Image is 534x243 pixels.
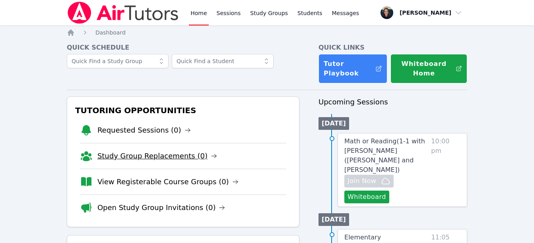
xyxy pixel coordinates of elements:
a: Tutor Playbook [318,54,387,83]
h3: Tutoring Opportunities [74,103,293,118]
span: 10:00 pm [431,137,460,203]
h3: Upcoming Sessions [318,96,467,108]
button: Join Now [344,175,394,187]
a: Dashboard [95,29,126,37]
input: Quick Find a Student [172,54,274,68]
li: [DATE] [318,213,349,226]
a: Requested Sessions (0) [97,125,191,136]
li: [DATE] [318,117,349,130]
button: Whiteboard [344,191,389,203]
a: Study Group Replacements (0) [97,150,217,162]
span: Math or Reading ( 1-1 with [PERSON_NAME] ([PERSON_NAME] and [PERSON_NAME] ) [344,137,425,174]
span: Dashboard [95,29,126,36]
h4: Quick Schedule [67,43,299,52]
button: Whiteboard Home [390,54,467,83]
span: Join Now [348,176,376,186]
h4: Quick Links [318,43,467,52]
input: Quick Find a Study Group [67,54,169,68]
a: Math or Reading(1-1 with [PERSON_NAME] ([PERSON_NAME] and [PERSON_NAME]) [344,137,428,175]
img: Air Tutors [67,2,179,24]
a: View Registerable Course Groups (0) [97,176,239,187]
a: Open Study Group Invitations (0) [97,202,225,213]
nav: Breadcrumb [67,29,467,37]
span: Messages [332,9,359,17]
